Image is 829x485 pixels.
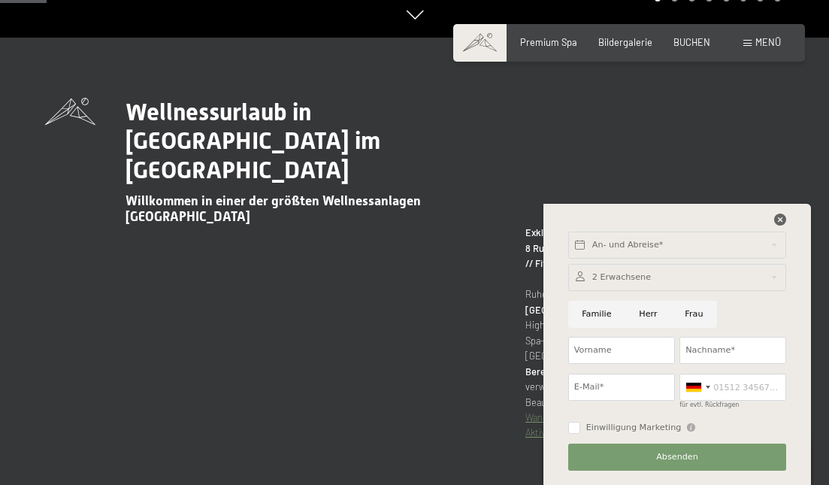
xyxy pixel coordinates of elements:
span: Einwilligung Marketing [586,422,682,434]
strong: Wellnessurlaub in [GEOGRAPHIC_DATA] [525,288,747,315]
a: Wandern&AktivitätenSommer [525,411,649,423]
span: Wellnessurlaub in [GEOGRAPHIC_DATA] im [GEOGRAPHIC_DATA] [126,98,380,184]
strong: Spa-Bereich [525,350,770,377]
span: Absenden [656,451,698,463]
div: Germany (Deutschland): +49 [680,374,715,400]
label: für evtl. Rückfragen [679,402,739,408]
span: Willkommen in einer der größten Wellnessanlagen [GEOGRAPHIC_DATA] [126,193,421,224]
strong: Exklusive 7.700m² SPA // 6 großzügige Pools // 8 Saunen // 8 Ruheräume // 60m Wasserrutsche // Be... [525,226,777,269]
span: Menü [755,36,781,48]
a: BUCHEN [673,36,710,48]
a: Bildergalerie [598,36,652,48]
input: 01512 3456789 [679,374,786,401]
button: Absenden [568,444,786,471]
p: Ruhe und viel Platz erwarten Sie im . In unserem Hotel wird Wellness zum Highlight des Jahres. Se... [525,225,784,441]
a: Premium Spa [520,36,577,48]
